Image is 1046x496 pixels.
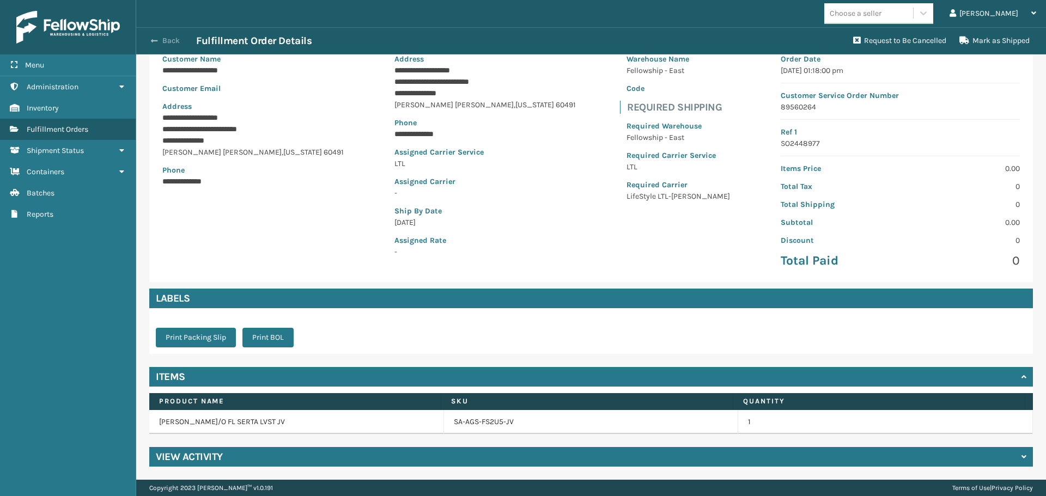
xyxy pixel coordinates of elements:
p: Total Paid [781,253,893,269]
td: [PERSON_NAME]/O FL SERTA LVST JV [149,410,444,434]
p: Phone [162,164,344,176]
i: Request to Be Cancelled [853,36,861,44]
span: [PERSON_NAME] [PERSON_NAME] [394,100,514,109]
p: - [394,187,576,199]
button: Print BOL [242,328,294,347]
a: Terms of Use [952,484,990,492]
span: Address [162,102,192,111]
button: Print Packing Slip [156,328,236,347]
p: Subtotal [781,217,893,228]
p: 0.00 [907,217,1020,228]
p: Fellowship - East [627,65,730,76]
td: 1 [738,410,1033,434]
p: LTL [394,158,576,169]
p: Assigned Carrier Service [394,146,576,158]
p: Order Date [781,53,1020,65]
button: Back [146,36,196,46]
span: Shipment Status [27,146,84,155]
p: Customer Service Order Number [781,90,1020,101]
span: [PERSON_NAME] [PERSON_NAME] [162,148,282,157]
div: | [952,480,1033,496]
p: [DATE] 01:18:00 pm [781,65,1020,76]
span: , [514,100,515,109]
span: Containers [27,167,64,176]
p: LTL [627,161,730,173]
p: 0 [907,253,1020,269]
h4: Items [156,370,185,383]
button: Request to Be Cancelled [847,30,953,52]
p: 0.00 [907,163,1020,174]
p: Fellowship - East [627,132,730,143]
span: Reports [27,210,53,219]
h4: Labels [149,289,1033,308]
p: 0 [907,181,1020,192]
label: Quantity [743,396,1015,406]
p: SO2448977 [781,138,1020,149]
h4: Required Shipping [627,101,737,114]
a: Privacy Policy [992,484,1033,492]
div: Choose a seller [830,8,881,19]
span: Batches [27,188,54,198]
p: Total Tax [781,181,893,192]
span: Fulfillment Orders [27,125,88,134]
h3: Fulfillment Order Details [196,34,312,47]
p: - [394,246,576,258]
button: Mark as Shipped [953,30,1036,52]
p: Ship By Date [394,205,576,217]
p: Items Price [781,163,893,174]
p: 0 [907,235,1020,246]
span: Inventory [27,103,59,113]
p: Copyright 2023 [PERSON_NAME]™ v 1.0.191 [149,480,273,496]
p: Code [627,83,730,94]
p: Assigned Carrier [394,176,576,187]
p: Required Carrier Service [627,150,730,161]
p: Warehouse Name [627,53,730,65]
span: Menu [25,60,44,70]
p: Phone [394,117,576,128]
h4: View Activity [156,450,223,463]
p: Total Shipping [781,199,893,210]
img: logo [16,11,120,44]
span: 60491 [556,100,576,109]
a: SA-AGS-FS2U5-JV [454,417,514,427]
span: [US_STATE] [283,148,322,157]
p: Customer Name [162,53,344,65]
p: 0 [907,199,1020,210]
p: 89560264 [781,101,1020,113]
p: Customer Email [162,83,344,94]
label: SKU [451,396,723,406]
i: Mark as Shipped [959,36,969,44]
span: 60491 [324,148,344,157]
span: , [282,148,283,157]
p: Assigned Rate [394,235,576,246]
label: Product Name [159,396,431,406]
span: Administration [27,82,78,91]
p: Ref 1 [781,126,1020,138]
p: Discount [781,235,893,246]
span: [US_STATE] [515,100,554,109]
p: Required Warehouse [627,120,730,132]
p: LifeStyle LTL-[PERSON_NAME] [627,191,730,202]
p: [DATE] [394,217,576,228]
p: Required Carrier [627,179,730,191]
span: Address [394,54,424,64]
